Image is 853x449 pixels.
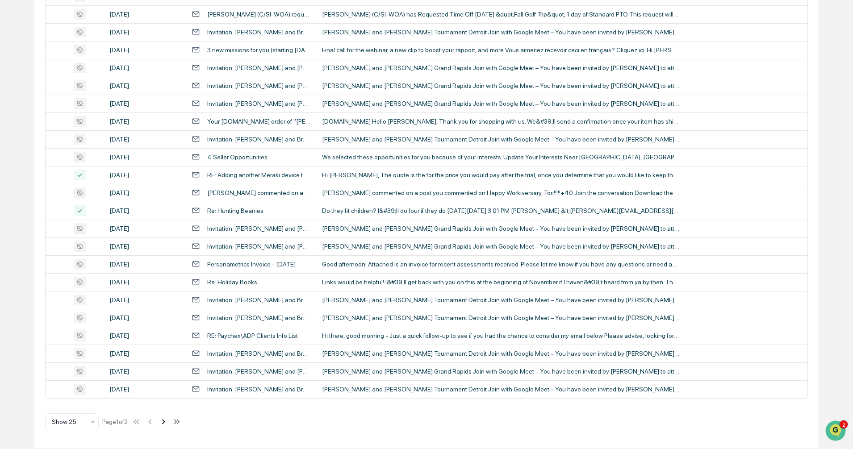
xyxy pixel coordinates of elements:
div: [DOMAIN_NAME] Hello [PERSON_NAME], Thank you for shopping with us. We&#39;ll send a confirmation ... [322,118,679,125]
div: Invitation: [PERSON_NAME] and [PERSON_NAME] [GEOGRAPHIC_DATA] @ [DATE] 8am - 5:45pm (EDT) ([PERSO... [207,64,311,71]
div: Invitation: [PERSON_NAME] and Bree BJJ Tournament Detroit @ [DATE] 8am - 6pm (EDT) ([PERSON_NAME]) [207,296,311,303]
img: 1746055101610-c473b297-6a78-478c-a979-82029cc54cd1 [18,122,25,129]
div: 🗄️ [65,183,72,191]
div: Invitation: [PERSON_NAME] and Bree BJJ Tournament Detroit @ [DATE] 8am - 6pm (EDT) ([EMAIL_ADDRES... [207,386,311,393]
div: [DATE] [109,350,181,357]
div: Invitation: [PERSON_NAME] and [PERSON_NAME] [GEOGRAPHIC_DATA] @ [DATE] 8am - 5:45pm (EDT) ([PERSO... [207,243,311,250]
iframe: Open customer support [824,420,849,444]
div: [DATE] [109,136,181,143]
div: Invitation: [PERSON_NAME] and Bree BJJ Tournament Detroit @ [DATE] 8am - 6pm (EDT) ([PERSON_NAME]) [207,29,311,36]
div: Re: Holiday Books [207,279,257,286]
div: [DATE] [109,82,181,89]
div: Hi [PERSON_NAME], The quote is the for the price you would pay after the trial, once you determin... [322,171,679,179]
div: [DATE] [109,225,181,232]
div: 🖐️ [9,183,16,191]
span: • [74,146,77,153]
div: [DATE] [109,189,181,196]
div: Do they fit children? I&#39;ll do four if they do [DATE][DATE] 3:01 PM [PERSON_NAME] &lt;[PERSON_... [322,207,679,214]
div: Page 1 of 2 [102,418,128,425]
div: [DATE] [109,243,181,250]
div: [PERSON_NAME] and [PERSON_NAME] Grand Rapids Join with Google Meet – You have been invited by [PE... [322,82,679,89]
span: [DATE] [79,146,97,153]
div: [PERSON_NAME] and [PERSON_NAME] Tournament Detroit Join with Google Meet – You have been invited ... [322,350,679,357]
div: [PERSON_NAME] and [PERSON_NAME] Tournament Detroit Join with Google Meet – You have been invited ... [322,314,679,321]
span: Data Lookup [18,200,56,208]
div: Good afternoon! Attached is an invoice for recent assessments received. Please let me know if you... [322,261,679,268]
div: Start new chat [40,68,146,77]
div: Invitation: [PERSON_NAME] and [PERSON_NAME] [GEOGRAPHIC_DATA] @ [DATE] 8am - 5:45pm (EDT) ([PERSO... [207,100,311,107]
div: [PERSON_NAME] and [PERSON_NAME] Grand Rapids Join with Google Meet – You have been invited by [PE... [322,368,679,375]
div: Hi there, good morning - Just a quick follow-up to see if you had the chance to consider my email... [322,332,679,339]
div: [DATE] [109,64,181,71]
input: Clear [23,41,147,50]
div: [PERSON_NAME] and [PERSON_NAME] Grand Rapids Join with Google Meet – You have been invited by [PE... [322,64,679,71]
div: [DATE] [109,207,181,214]
div: [DATE] [109,154,181,161]
a: Powered byPylon [63,221,108,228]
div: Re: Hunting Beanies [207,207,263,214]
span: • [74,121,77,129]
div: Invitation: [PERSON_NAME] and [PERSON_NAME] [GEOGRAPHIC_DATA] @ [DATE] 8am - 5:45pm (EDT) ([EMAIL... [207,225,311,232]
div: [PERSON_NAME] and [PERSON_NAME] Grand Rapids Join with Google Meet – You have been invited by [PE... [322,243,679,250]
div: [DATE] [109,171,181,179]
div: Personametrics Invoice - [DATE] [207,261,296,268]
div: We're available if you need us! [40,77,123,84]
a: 🗄️Attestations [61,179,114,195]
div: [DATE] [109,332,181,339]
div: Links would be helpful! I&#39;ll get back with you on this at the beginning of November if I have... [322,279,679,286]
div: Your [DOMAIN_NAME] order of "[PERSON_NAME] The O Wine Tumbler...". [207,118,311,125]
div: Final call for the webinar, a new clip to boost your rapport, and more Vous aimeriez recevoir cec... [322,46,679,54]
div: [DATE] [109,261,181,268]
div: Invitation: [PERSON_NAME] and Bree BJJ Tournament Detroit @ [DATE] 8am - 6pm (EDT) ([PERSON_NAME]) [207,314,311,321]
img: Jack Rasmussen [9,113,23,127]
span: Attestations [74,183,111,191]
span: [PERSON_NAME] [28,121,72,129]
div: [DATE] [109,29,181,36]
div: Invitation: [PERSON_NAME] and [PERSON_NAME] [GEOGRAPHIC_DATA] @ [DATE] 8am - 5:45pm (EDT) ([PERSO... [207,82,311,89]
div: [PERSON_NAME] (C/SI-WOA) has Requested Time Off [DATE] &quot;Fall Golf Trip&quot; 1 day of Standa... [322,11,679,18]
img: Jack Rasmussen [9,137,23,151]
span: Preclearance [18,183,58,191]
a: 🔎Data Lookup [5,196,60,212]
a: 🖐️Preclearance [5,179,61,195]
div: RE: Paychex\ADP Clients Info List [207,332,298,339]
div: [DATE] [109,368,181,375]
img: 1746055101610-c473b297-6a78-478c-a979-82029cc54cd1 [9,68,25,84]
div: [DATE] [109,279,181,286]
div: [DATE] [109,296,181,303]
span: [PERSON_NAME] [28,146,72,153]
div: 3 new missions for you (starting [DATE]) [207,46,311,54]
div: 🔎 [9,200,16,208]
div: [PERSON_NAME] and [PERSON_NAME] Tournament Detroit Join with Google Meet – You have been invited ... [322,296,679,303]
div: Invitation: [PERSON_NAME] and [PERSON_NAME] [GEOGRAPHIC_DATA] @ [DATE] 8am - 5:45pm (EDT) ([PERSO... [207,368,311,375]
div: RE: Adding another Meraki device to network: pricing quote request [207,171,311,179]
p: How can we help? [9,19,163,33]
div: [DATE] [109,11,181,18]
div: [PERSON_NAME] and [PERSON_NAME] Grand Rapids Join with Google Meet – You have been invited by [PE... [322,100,679,107]
div: [PERSON_NAME] and [PERSON_NAME] Grand Rapids Join with Google Meet – You have been invited by [PE... [322,225,679,232]
button: Start new chat [152,71,163,82]
div: [PERSON_NAME] (C/SI-WOA) requested time off on [DATE] [207,11,311,18]
div: 4 Seller Opportunities [207,154,268,161]
div: We selected these opportunities for you because of your interests. Update Your Interests Near [GE... [322,154,679,161]
button: See all [138,97,163,108]
div: Invitation: [PERSON_NAME] and Bree BJJ Tournament Detroit @ [DATE] 8am - 6pm (EDT) ([PERSON_NAME]) [207,136,311,143]
div: Invitation: [PERSON_NAME] and Bree BJJ Tournament Detroit @ [DATE] 8am - 6pm (EDT) ([PERSON_NAME]) [207,350,311,357]
div: [PERSON_NAME] commented on a post you commented on Happy Workiversary, Tori!!!!!+40 Join the conv... [322,189,679,196]
div: [DATE] [109,314,181,321]
div: [DATE] [109,118,181,125]
div: Past conversations [9,99,60,106]
span: Pylon [89,221,108,228]
div: [DATE] [109,100,181,107]
div: [PERSON_NAME] and [PERSON_NAME] Tournament Detroit Join with Google Meet – You have been invited ... [322,136,679,143]
div: [PERSON_NAME] and [PERSON_NAME] Tournament Detroit Join with Google Meet – You have been invited ... [322,386,679,393]
div: [DATE] [109,46,181,54]
div: [DATE] [109,386,181,393]
img: 8933085812038_c878075ebb4cc5468115_72.jpg [19,68,35,84]
img: 1746055101610-c473b297-6a78-478c-a979-82029cc54cd1 [18,146,25,153]
div: [PERSON_NAME] and [PERSON_NAME] Tournament Detroit Join with Google Meet – You have been invited ... [322,29,679,36]
div: [PERSON_NAME] commented on a post you commented on [207,189,311,196]
span: [DATE] [79,121,97,129]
